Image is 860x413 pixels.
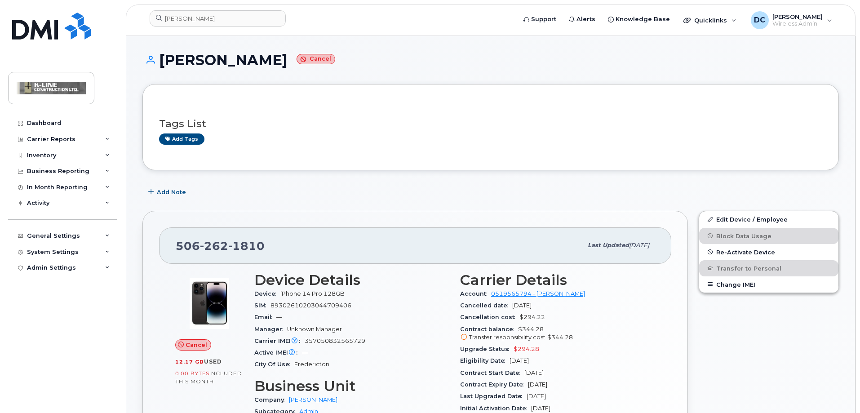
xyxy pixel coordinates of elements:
span: Last updated [588,242,629,249]
h3: Business Unit [254,378,449,394]
span: Upgrade Status [460,346,514,352]
span: [DATE] [524,369,544,376]
span: included this month [175,370,242,385]
span: [DATE] [512,302,532,309]
span: Eligibility Date [460,357,510,364]
span: Cancellation cost [460,314,519,320]
span: Re-Activate Device [716,249,775,255]
span: Contract Start Date [460,369,524,376]
span: iPhone 14 Pro 128GB [280,290,345,297]
span: $344.28 [460,326,655,342]
span: Carrier IMEI [254,338,305,344]
button: Change IMEI [699,276,838,293]
button: Block Data Usage [699,228,838,244]
span: 357050832565729 [305,338,365,344]
span: 506 [176,239,265,253]
span: 262 [200,239,228,253]
span: Contract balance [460,326,518,333]
span: 0.00 Bytes [175,370,209,377]
h1: [PERSON_NAME] [142,52,839,68]
span: used [204,358,222,365]
span: — [276,314,282,320]
span: SIM [254,302,270,309]
span: Active IMEI [254,349,302,356]
span: $294.22 [519,314,545,320]
span: Account [460,290,491,297]
span: Initial Activation Date [460,405,531,412]
span: Fredericton [294,361,329,368]
a: Edit Device / Employee [699,211,838,227]
span: Manager [254,326,287,333]
span: $294.28 [514,346,539,352]
span: 1810 [228,239,265,253]
span: [DATE] [531,405,550,412]
span: [DATE] [510,357,529,364]
span: 12.17 GB [175,359,204,365]
a: [PERSON_NAME] [289,396,337,403]
h3: Carrier Details [460,272,655,288]
button: Add Note [142,184,194,200]
span: Transfer responsibility cost [469,334,545,341]
a: Add tags [159,133,204,145]
span: Add Note [157,188,186,196]
a: 0519565794 - [PERSON_NAME] [491,290,585,297]
h3: Device Details [254,272,449,288]
span: — [302,349,308,356]
small: Cancel [297,54,335,64]
span: 89302610203044709406 [270,302,351,309]
span: Unknown Manager [287,326,342,333]
span: $344.28 [547,334,573,341]
button: Transfer to Personal [699,260,838,276]
span: Device [254,290,280,297]
span: City Of Use [254,361,294,368]
span: Last Upgraded Date [460,393,527,400]
span: [DATE] [527,393,546,400]
span: Company [254,396,289,403]
span: Email [254,314,276,320]
span: Cancelled date [460,302,512,309]
h3: Tags List [159,118,822,129]
button: Re-Activate Device [699,244,838,260]
span: [DATE] [528,381,547,388]
span: Cancel [186,341,207,349]
span: Contract Expiry Date [460,381,528,388]
img: image20231002-3703462-11aim6e.jpeg [182,276,236,330]
span: [DATE] [629,242,649,249]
